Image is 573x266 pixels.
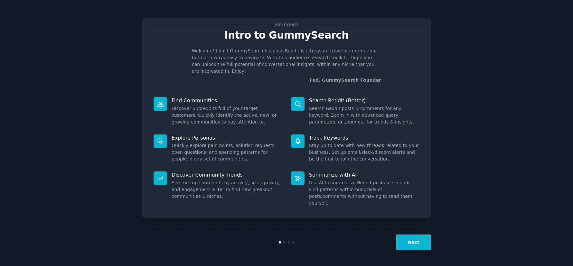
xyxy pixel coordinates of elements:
dd: Quickly explore pain points, solution requests, open questions, and spending patterns for people ... [172,142,282,162]
dd: Stay up to date with new threads related to your business. Set up email/slack/discord alerts and ... [309,142,419,162]
a: Fed, GummySearch Founder [309,78,381,83]
dd: See the top subreddits by activity, size, growth, and engagement. Filter to find new breakout com... [172,179,282,200]
dd: Discover Subreddits full of your target customers. Quickly identify the active, new, or growing c... [172,105,282,125]
dd: Use AI to summarize Reddit posts in seconds. Find patterns within hundreds of posts/comments with... [309,179,419,206]
span: Welcome! [273,22,300,28]
p: Welcome! I built GummySearch because Reddit is a treasure trove of information, but not always ea... [192,48,381,75]
div: - [308,77,381,84]
p: Search Reddit (Better) [309,97,419,104]
p: Intro to GummySearch [149,30,424,41]
button: Next [396,234,431,250]
p: Track Keywords [309,134,419,141]
dd: Search Reddit posts & comments for any keyword. Zoom in with advanced query parameters, or zoom o... [309,105,419,125]
p: Summarize with AI [309,171,419,178]
p: Find Communities [172,97,282,104]
p: Explore Personas [172,134,282,141]
p: Discover Community Trends [172,171,282,178]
